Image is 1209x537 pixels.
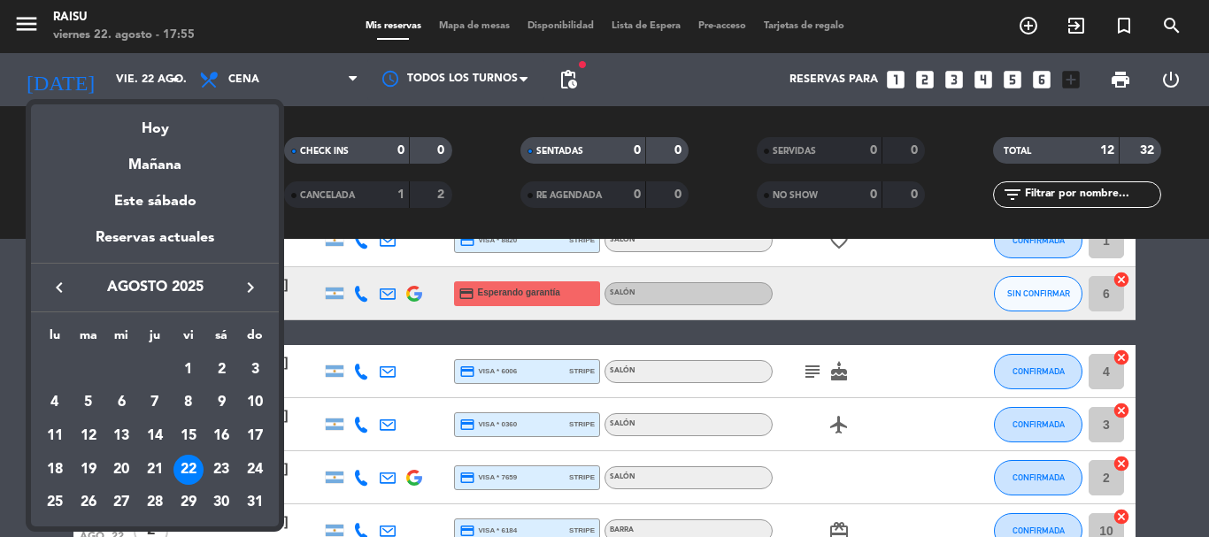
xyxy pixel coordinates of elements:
[240,355,270,385] div: 3
[206,455,236,485] div: 23
[238,387,272,420] td: 10 de agosto de 2025
[240,277,261,298] i: keyboard_arrow_right
[106,421,136,451] div: 13
[173,355,204,385] div: 1
[104,326,138,353] th: miércoles
[172,353,205,387] td: 1 de agosto de 2025
[72,453,105,487] td: 19 de agosto de 2025
[205,419,239,453] td: 16 de agosto de 2025
[206,355,236,385] div: 2
[173,387,204,418] div: 8
[172,387,205,420] td: 8 de agosto de 2025
[73,387,104,418] div: 5
[106,455,136,485] div: 20
[104,453,138,487] td: 20 de agosto de 2025
[73,421,104,451] div: 12
[40,488,70,518] div: 25
[31,141,279,177] div: Mañana
[49,277,70,298] i: keyboard_arrow_left
[238,419,272,453] td: 17 de agosto de 2025
[31,104,279,141] div: Hoy
[38,453,72,487] td: 18 de agosto de 2025
[240,421,270,451] div: 17
[205,353,239,387] td: 2 de agosto de 2025
[140,488,170,518] div: 28
[138,453,172,487] td: 21 de agosto de 2025
[72,326,105,353] th: martes
[173,488,204,518] div: 29
[138,487,172,520] td: 28 de agosto de 2025
[173,421,204,451] div: 15
[172,487,205,520] td: 29 de agosto de 2025
[40,421,70,451] div: 11
[238,326,272,353] th: domingo
[31,226,279,263] div: Reservas actuales
[40,455,70,485] div: 18
[140,455,170,485] div: 21
[73,488,104,518] div: 26
[40,387,70,418] div: 4
[72,487,105,520] td: 26 de agosto de 2025
[38,387,72,420] td: 4 de agosto de 2025
[240,488,270,518] div: 31
[205,387,239,420] td: 9 de agosto de 2025
[205,487,239,520] td: 30 de agosto de 2025
[31,177,279,226] div: Este sábado
[206,421,236,451] div: 16
[106,387,136,418] div: 6
[140,421,170,451] div: 14
[38,419,72,453] td: 11 de agosto de 2025
[172,453,205,487] td: 22 de agosto de 2025
[106,488,136,518] div: 27
[205,326,239,353] th: sábado
[104,387,138,420] td: 6 de agosto de 2025
[172,419,205,453] td: 15 de agosto de 2025
[43,276,75,299] button: keyboard_arrow_left
[38,487,72,520] td: 25 de agosto de 2025
[104,487,138,520] td: 27 de agosto de 2025
[138,419,172,453] td: 14 de agosto de 2025
[238,453,272,487] td: 24 de agosto de 2025
[75,276,235,299] span: agosto 2025
[140,387,170,418] div: 7
[73,455,104,485] div: 19
[38,326,72,353] th: lunes
[72,419,105,453] td: 12 de agosto de 2025
[206,387,236,418] div: 9
[104,419,138,453] td: 13 de agosto de 2025
[240,387,270,418] div: 10
[205,453,239,487] td: 23 de agosto de 2025
[235,276,266,299] button: keyboard_arrow_right
[238,353,272,387] td: 3 de agosto de 2025
[173,455,204,485] div: 22
[172,326,205,353] th: viernes
[238,487,272,520] td: 31 de agosto de 2025
[72,387,105,420] td: 5 de agosto de 2025
[38,353,172,387] td: AGO.
[138,387,172,420] td: 7 de agosto de 2025
[240,455,270,485] div: 24
[206,488,236,518] div: 30
[138,326,172,353] th: jueves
